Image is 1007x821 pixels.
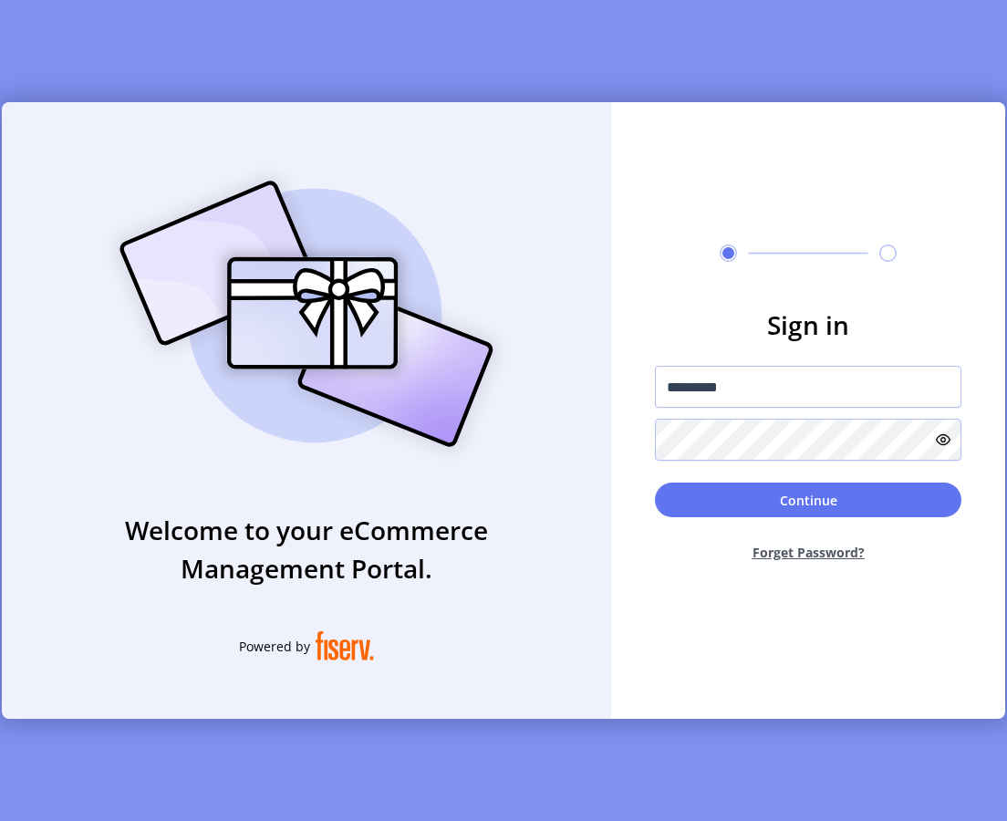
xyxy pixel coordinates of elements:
[655,528,961,577] button: Forget Password?
[2,511,611,587] h3: Welcome to your eCommerce Management Portal.
[655,483,961,517] button: Continue
[92,161,521,467] img: card_Illustration.svg
[239,637,310,656] span: Powered by
[655,306,961,344] h3: Sign in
